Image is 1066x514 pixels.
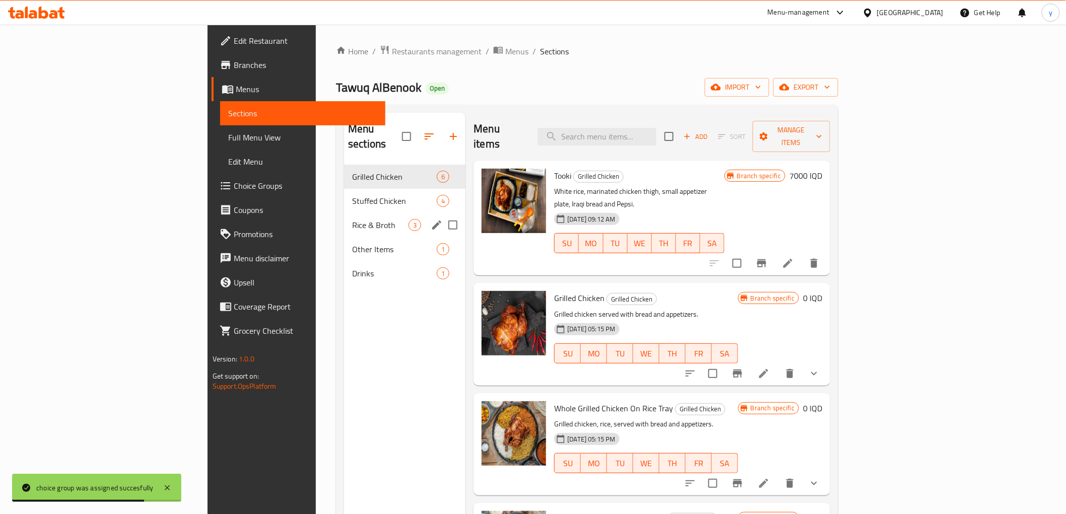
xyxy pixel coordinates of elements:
span: SU [559,236,575,251]
li: / [532,45,536,57]
span: Rice & Broth [352,219,409,231]
a: Support.OpsPlatform [213,380,277,393]
div: items [437,171,449,183]
p: White rice, marinated chicken thigh, small appetizer plate, Iraqi bread and Pepsi. [554,185,724,210]
a: Coverage Report [212,295,385,319]
span: 1.0.0 [239,352,254,365]
span: Grilled Chicken [352,171,437,183]
h2: Menu items [474,121,525,152]
button: Add [680,129,712,144]
span: Sections [228,107,377,119]
button: TH [659,453,686,473]
span: Select to update [702,363,723,384]
span: 4 [437,196,449,206]
input: search [538,128,656,145]
button: delete [778,361,802,386]
span: Menu disclaimer [234,252,377,264]
a: Upsell [212,270,385,295]
span: TH [656,236,672,251]
span: FR [680,236,696,251]
span: Select section [658,126,680,147]
img: Grilled Chicken [482,291,546,355]
div: Grilled Chicken [675,403,725,415]
a: Full Menu View [220,125,385,150]
h6: 0 IQD [803,291,822,305]
span: SA [704,236,720,251]
button: sort-choices [678,361,702,386]
span: Promotions [234,228,377,240]
span: 1 [437,269,449,278]
span: TH [663,346,682,361]
button: FR [686,343,712,363]
div: Stuffed Chicken4 [344,189,465,213]
a: Edit menu item [758,368,770,380]
span: Restaurants management [392,45,482,57]
span: Grocery Checklist [234,325,377,337]
span: WE [637,456,655,471]
span: TU [608,236,624,251]
button: sort-choices [678,471,702,495]
span: Branches [234,59,377,71]
button: MO [579,233,603,253]
button: Add section [441,124,465,149]
button: TU [607,343,633,363]
span: Menus [505,45,528,57]
p: Grilled chicken served with bread and appetizers. [554,308,738,321]
span: [DATE] 09:12 AM [563,214,619,224]
span: Drinks [352,267,437,279]
button: show more [802,471,826,495]
button: import [705,78,769,97]
span: Edit Menu [228,156,377,168]
div: [GEOGRAPHIC_DATA] [877,7,944,18]
span: TH [663,456,682,471]
span: TU [611,456,629,471]
button: WE [633,343,659,363]
a: Promotions [212,222,385,246]
span: Sections [540,45,569,57]
span: Select to update [726,253,748,274]
a: Menus [212,77,385,101]
span: Manage items [761,124,823,149]
button: Branch-specific-item [750,251,774,275]
h6: 0 IQD [803,401,822,415]
span: Choice Groups [234,180,377,192]
span: SU [559,456,577,471]
button: SA [700,233,724,253]
span: export [781,81,830,94]
img: Tooki [482,169,546,233]
span: import [713,81,761,94]
div: items [437,243,449,255]
svg: Show Choices [808,477,820,489]
span: Grilled Chicken [676,403,725,415]
a: Edit Restaurant [212,29,385,53]
button: WE [628,233,652,253]
div: Menu-management [768,7,830,19]
div: Drinks1 [344,261,465,285]
span: MO [585,456,603,471]
span: Branch specific [747,293,798,303]
span: Stuffed Chicken [352,195,437,207]
li: / [486,45,489,57]
span: Grilled Chicken [607,293,656,305]
span: Version: [213,352,237,365]
p: Grilled chicken, rice, served with bread and appetizers. [554,418,738,430]
a: Edit menu item [782,257,794,269]
div: Other Items1 [344,237,465,261]
span: Select section first [712,129,753,144]
nav: Menu sections [344,161,465,289]
button: delete [778,471,802,495]
span: WE [637,346,655,361]
img: Whole Grilled Chicken On Rice Tray [482,401,546,466]
button: FR [686,453,712,473]
button: show more [802,361,826,386]
span: Other Items [352,243,437,255]
span: TU [611,346,629,361]
div: Grilled Chicken6 [344,165,465,189]
span: Edit Restaurant [234,35,377,47]
div: items [409,219,421,231]
div: choice group was assigned succesfully [36,482,153,493]
span: Grilled Chicken [554,290,605,306]
div: items [437,267,449,279]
